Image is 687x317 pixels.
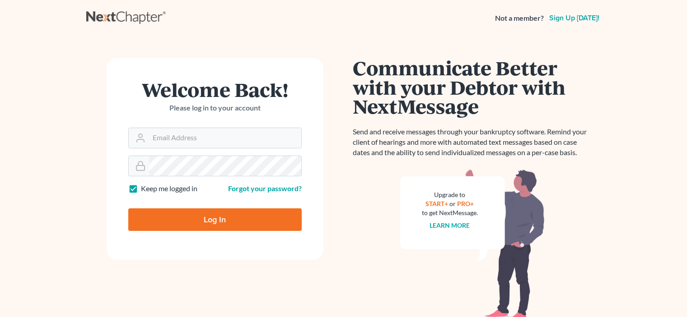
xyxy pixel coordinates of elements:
a: PRO+ [457,200,474,207]
h1: Welcome Back! [128,80,302,99]
a: Sign up [DATE]! [547,14,601,22]
a: START+ [425,200,448,207]
h1: Communicate Better with your Debtor with NextMessage [353,58,592,116]
div: Upgrade to [422,190,478,199]
input: Log In [128,208,302,231]
label: Keep me logged in [141,184,197,194]
p: Send and receive messages through your bankruptcy software. Remind your client of hearings and mo... [353,127,592,158]
a: Learn more [430,221,470,229]
strong: Not a member? [495,13,544,23]
span: or [449,200,456,207]
div: to get NextMessage. [422,208,478,217]
input: Email Address [149,128,301,148]
p: Please log in to your account [128,103,302,113]
a: Forgot your password? [228,184,302,193]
